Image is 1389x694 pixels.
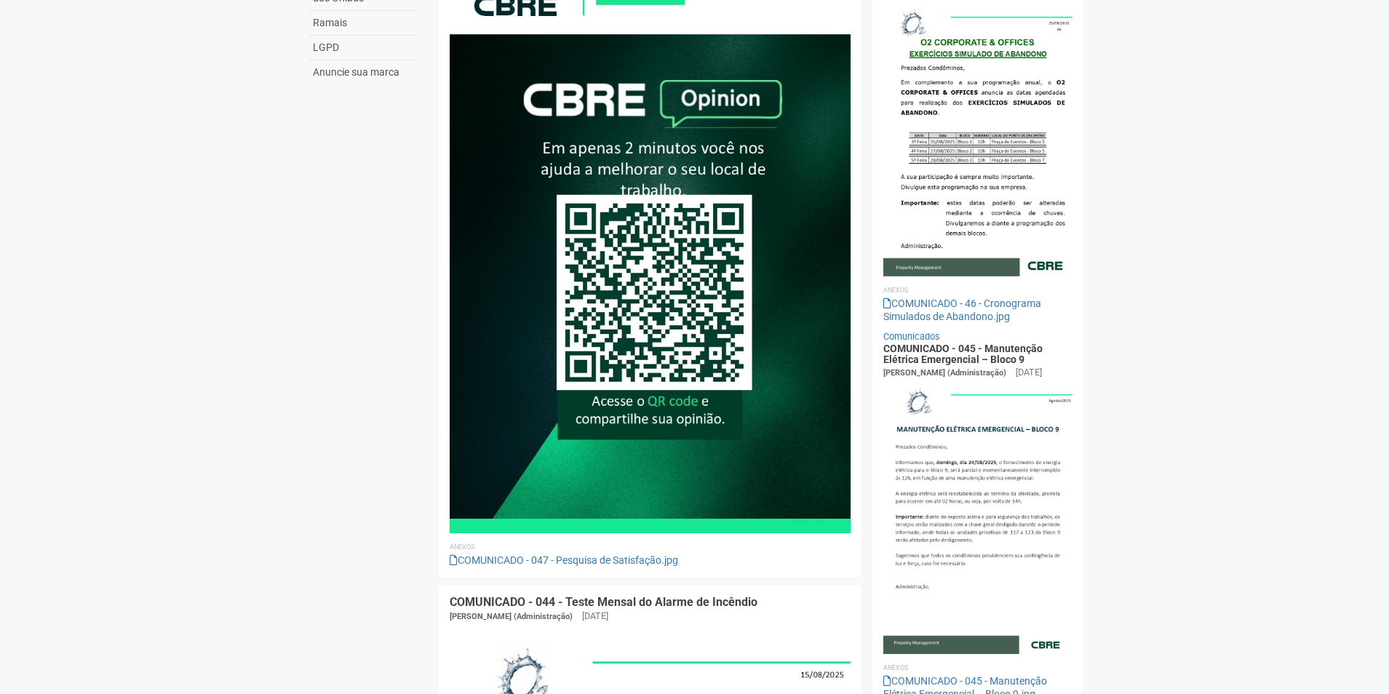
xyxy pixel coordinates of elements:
[883,284,1073,297] li: Anexos
[883,368,1006,378] span: [PERSON_NAME] (Administração)
[883,380,1073,653] img: COMUNICADO%20-%20045%20-%20Manuten%C3%A7%C3%A3o%20El%C3%A9trica%20Emergencial%20%E2%80%93%20Bloco...
[450,554,678,566] a: COMUNICADO - 047 - Pesquisa de Satisfação.jpg
[1016,366,1042,379] div: [DATE]
[883,2,1073,276] img: COMUNICADO%20-%2046%20-%20Cronograma%20Simulados%20de%20Abandono.jpg
[883,661,1073,674] li: Anexos
[309,11,417,36] a: Ramais
[582,610,608,623] div: [DATE]
[450,541,851,554] li: Anexos
[450,612,573,621] span: [PERSON_NAME] (Administração)
[450,595,757,609] a: COMUNICADO - 044 - Teste Mensal do Alarme de Incêndio
[883,343,1043,365] a: COMUNICADO - 045 - Manutenção Elétrica Emergencial – Bloco 9
[309,36,417,60] a: LGPD
[883,331,940,342] a: Comunicados
[309,60,417,84] a: Anuncie sua marca
[883,298,1041,322] a: COMUNICADO - 46 - Cronograma Simulados de Abandono.jpg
